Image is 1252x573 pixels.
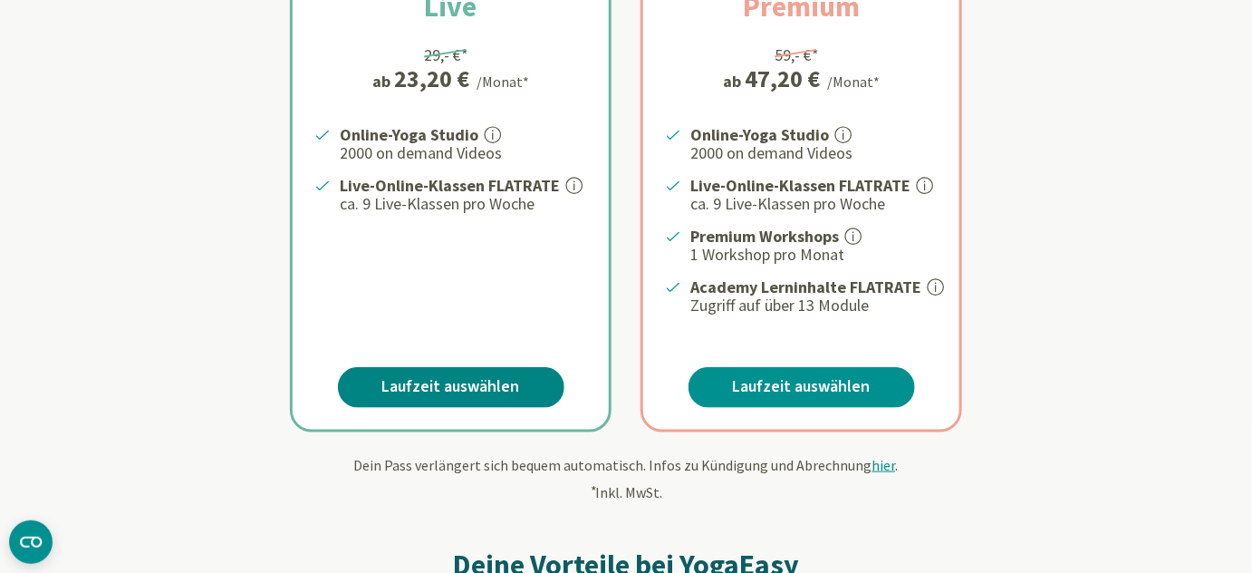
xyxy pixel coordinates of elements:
span: ab [723,69,745,93]
p: 2000 on demand Videos [690,142,938,164]
a: Laufzeit auswählen [689,367,915,408]
div: /Monat* [477,71,529,92]
div: 29,- €* [424,43,468,67]
div: Dein Pass verlängert sich bequem automatisch. Infos zu Kündigung und Abrechnung . Inkl. MwSt. [96,454,1156,503]
strong: Live-Online-Klassen FLATRATE [340,175,560,196]
strong: Live-Online-Klassen FLATRATE [690,175,910,196]
p: Zugriff auf über 13 Module [690,295,938,316]
div: 23,20 € [394,67,469,91]
p: 2000 on demand Videos [340,142,587,164]
div: /Monat* [827,71,880,92]
span: ab [372,69,394,93]
div: 47,20 € [745,67,820,91]
strong: Premium Workshops [690,226,839,247]
strong: Academy Lerninhalte FLATRATE [690,277,921,297]
button: CMP-Widget öffnen [9,520,53,564]
p: ca. 9 Live-Klassen pro Woche [340,193,587,215]
div: 59,- €* [775,43,819,67]
span: hier [872,456,896,474]
strong: Online-Yoga Studio [340,124,478,145]
p: 1 Workshop pro Monat [690,244,938,266]
a: Laufzeit auswählen [338,367,564,408]
strong: Online-Yoga Studio [690,124,829,145]
p: ca. 9 Live-Klassen pro Woche [690,193,938,215]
